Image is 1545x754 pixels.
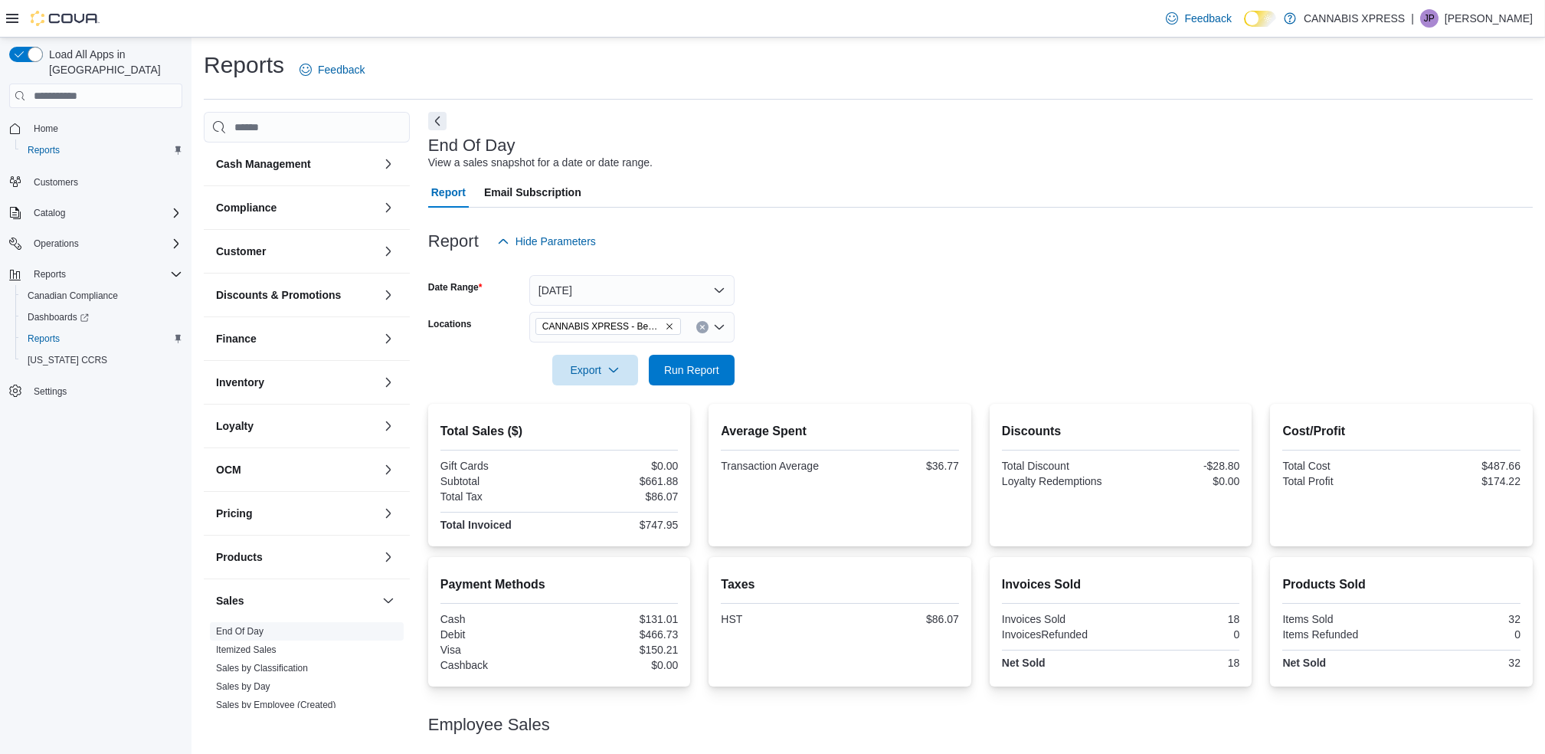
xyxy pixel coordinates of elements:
div: $86.07 [562,490,678,503]
button: Operations [3,233,188,254]
div: View a sales snapshot for a date or date range. [428,155,653,171]
span: End Of Day [216,625,264,638]
div: $150.21 [562,644,678,656]
h2: Taxes [721,575,959,594]
div: $0.00 [562,460,678,472]
h3: Products [216,549,263,565]
span: Settings [28,382,182,401]
button: Loyalty [379,417,398,435]
div: $466.73 [562,628,678,641]
span: Email Subscription [484,177,581,208]
span: Customers [34,176,78,188]
button: Home [3,117,188,139]
div: $174.22 [1405,475,1520,487]
h3: OCM [216,462,241,477]
span: Reports [21,329,182,348]
a: Sales by Day [216,681,270,692]
span: Feedback [318,62,365,77]
h1: Reports [204,50,284,80]
button: Sales [379,592,398,610]
button: Compliance [379,198,398,217]
a: Feedback [293,54,371,85]
span: JP [1424,9,1435,28]
h2: Discounts [1002,422,1240,441]
span: CANNABIS XPRESS - Beeton ([GEOGRAPHIC_DATA]) [542,319,662,334]
div: Debit [440,628,556,641]
div: 32 [1405,613,1520,625]
a: [US_STATE] CCRS [21,351,113,369]
span: Canadian Compliance [21,287,182,305]
a: Reports [21,141,66,159]
div: 0 [1405,628,1520,641]
button: Reports [28,265,72,284]
a: Dashboards [15,307,188,328]
div: $661.88 [562,475,678,487]
span: Reports [28,265,182,284]
a: Sales by Classification [216,663,308,674]
span: Export [561,355,629,385]
span: Sales by Classification [216,662,308,674]
button: OCM [379,461,398,479]
span: Sales by Day [216,680,270,693]
h3: Discounts & Promotions [216,287,341,303]
h3: Sales [216,593,244,608]
span: Reports [34,268,66,280]
button: Reports [15,328,188,349]
button: Export [552,355,638,385]
button: Finance [216,331,376,346]
button: Reports [3,264,188,285]
p: [PERSON_NAME] [1445,9,1533,28]
a: Feedback [1160,3,1237,34]
span: Dashboards [28,311,89,323]
div: 18 [1124,657,1239,669]
button: Discounts & Promotions [379,286,398,304]
strong: Net Sold [1002,657,1046,669]
button: [DATE] [529,275,735,306]
span: Operations [34,238,79,250]
span: Operations [28,234,182,253]
button: Open list of options [713,321,725,333]
span: Reports [28,144,60,156]
button: Cash Management [379,155,398,173]
div: HST [721,613,836,625]
span: Catalog [34,207,65,219]
button: Products [216,549,376,565]
h2: Cost/Profit [1282,422,1520,441]
div: 32 [1405,657,1520,669]
div: $36.77 [843,460,959,472]
h3: Customer [216,244,266,259]
h2: Average Spent [721,422,959,441]
div: Cash [440,613,556,625]
span: Run Report [664,362,719,378]
span: Dark Mode [1244,27,1245,28]
span: Dashboards [21,308,182,326]
button: Reports [15,139,188,161]
div: Items Sold [1282,613,1398,625]
h3: Compliance [216,200,277,215]
div: Cashback [440,659,556,671]
a: Sales by Employee (Created) [216,700,336,710]
span: Reports [21,141,182,159]
a: Settings [28,382,73,401]
button: Compliance [216,200,376,215]
button: Cash Management [216,156,376,172]
div: Gift Cards [440,460,556,472]
a: Itemized Sales [216,644,277,655]
div: Total Tax [440,490,556,503]
a: Canadian Compliance [21,287,124,305]
h3: Cash Management [216,156,311,172]
span: Load All Apps in [GEOGRAPHIC_DATA] [43,47,182,77]
div: $0.00 [562,659,678,671]
div: Transaction Average [721,460,836,472]
img: Cova [31,11,100,26]
div: 18 [1124,613,1239,625]
div: $131.01 [562,613,678,625]
div: Total Cost [1282,460,1398,472]
button: Inventory [216,375,376,390]
button: Inventory [379,373,398,392]
div: 0 [1124,628,1239,641]
div: Items Refunded [1282,628,1398,641]
span: Washington CCRS [21,351,182,369]
button: Settings [3,380,188,402]
span: Canadian Compliance [28,290,118,302]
